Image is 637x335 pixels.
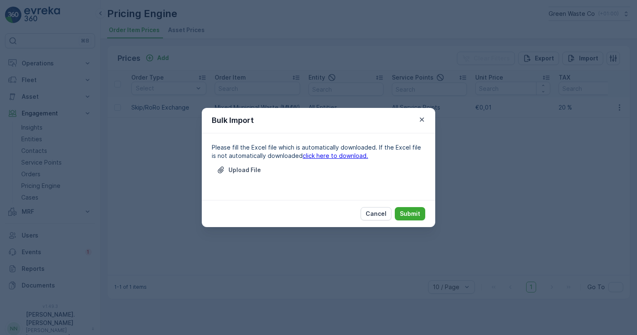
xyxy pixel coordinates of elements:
p: Upload File [228,166,261,174]
button: Submit [395,207,425,220]
button: Cancel [361,207,391,220]
a: click here to download. [303,152,368,159]
p: Cancel [366,210,386,218]
button: Upload File [212,163,266,177]
p: Bulk Import [212,115,254,126]
p: Submit [400,210,420,218]
p: Please fill the Excel file which is automatically downloaded. If the Excel file is not automatica... [212,143,425,160]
